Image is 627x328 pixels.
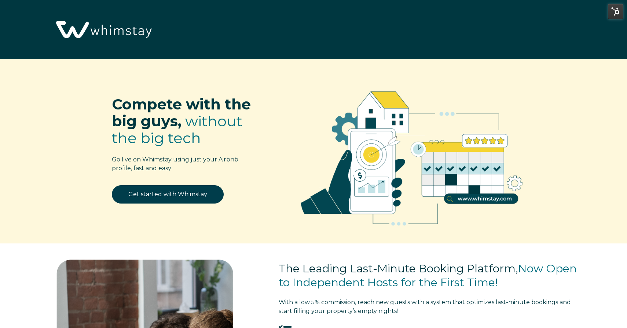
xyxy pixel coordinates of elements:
img: Whimstay Logo-02 1 [51,4,155,57]
span: The Leading Last-Minute Booking Platform, [279,262,518,275]
a: Get started with Whimstay [112,185,224,204]
span: Compete with the big guys, [112,95,251,130]
span: without the big tech [112,112,242,147]
img: HubSpot Tools Menu Toggle [608,4,623,19]
img: RBO Ilustrations-02 [283,70,541,239]
span: tart filling your property’s empty nights! [279,299,571,314]
span: Go live on Whimstay using just your Airbnb profile, fast and easy [112,156,238,172]
span: With a low 5% commission, reach new guests with a system that optimizes last-minute bookings and s [279,299,571,314]
span: Now Open to Independent Hosts for the First Time! [279,262,577,289]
